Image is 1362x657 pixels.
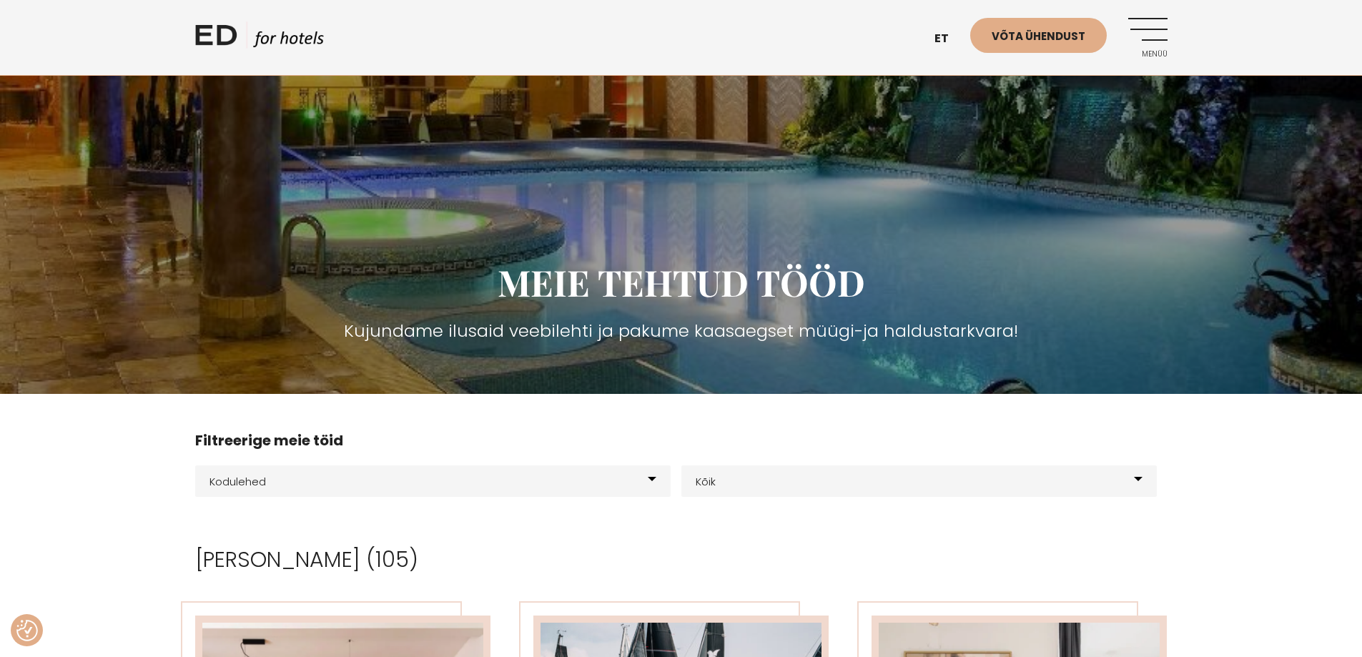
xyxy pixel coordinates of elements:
[927,21,970,56] a: et
[195,318,1168,344] h3: Kujundame ilusaid veebilehti ja pakume kaasaegset müügi-ja haldustarkvara!
[1128,50,1168,59] span: Menüü
[195,430,1168,451] h4: Filtreerige meie töid
[195,21,324,57] a: ED HOTELS
[970,18,1107,53] a: Võta ühendust
[195,547,1168,573] h2: [PERSON_NAME] (105)
[16,620,38,641] img: Revisit consent button
[1128,18,1168,57] a: Menüü
[498,258,865,306] span: MEIE TEHTUD TÖÖD
[16,620,38,641] button: Nõusolekueelistused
